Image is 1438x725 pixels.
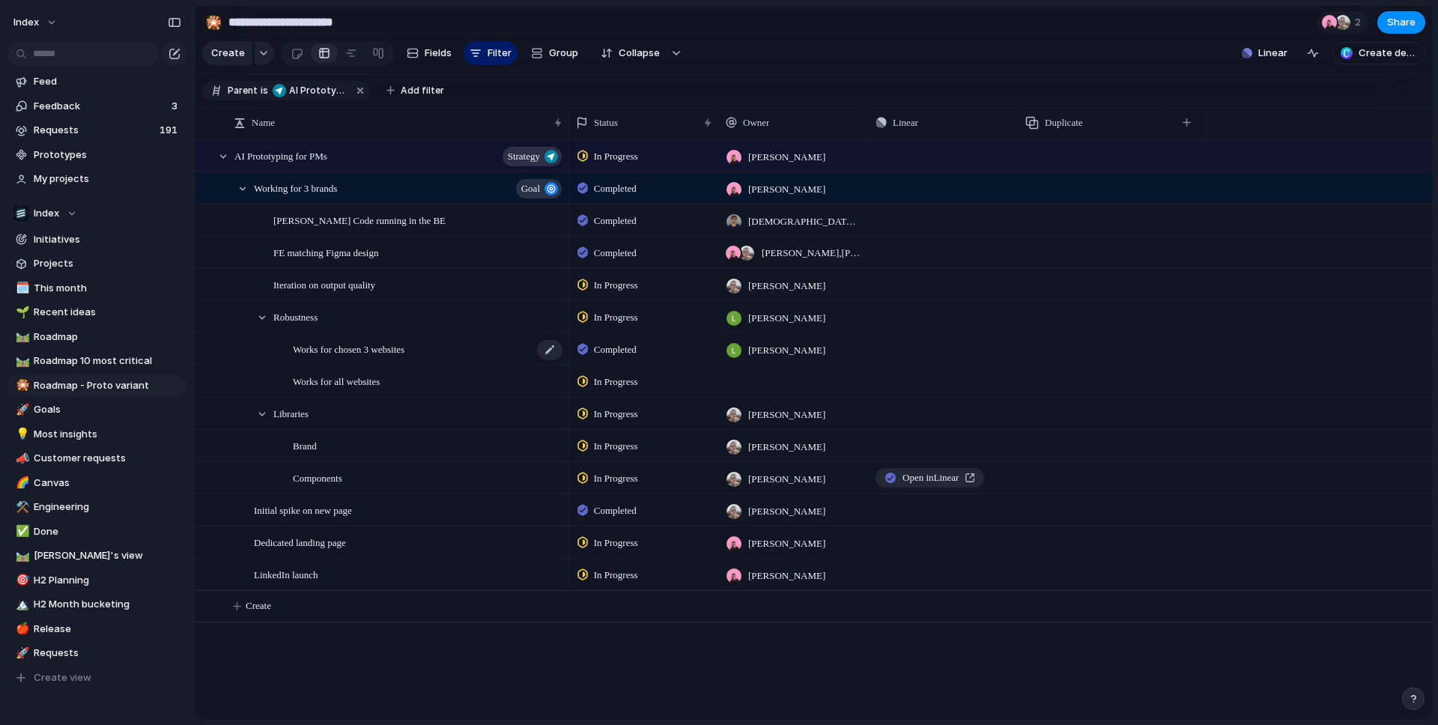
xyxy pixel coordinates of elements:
span: 2 [1355,15,1365,30]
span: [PERSON_NAME] [748,182,825,197]
span: Completed [594,246,637,261]
span: Create view [34,670,91,685]
span: H2 Planning [34,573,181,588]
div: 🛤️ [16,328,26,345]
span: Status [594,115,618,130]
span: Create deck [1359,46,1417,61]
span: Fields [425,46,452,61]
div: 🌈 [16,474,26,491]
span: Works for all websites [293,372,380,389]
span: Completed [594,342,637,357]
span: FE matching Figma design [273,243,378,261]
a: Open inLinear [876,468,984,488]
span: [DEMOGRAPHIC_DATA][PERSON_NAME] [748,214,862,229]
button: Strategy [503,147,562,166]
button: Index [7,10,65,34]
span: Filter [488,46,512,61]
span: Engineering [34,500,181,515]
a: 🌱Recent ideas [7,301,186,324]
span: Linear [1258,46,1287,61]
span: In Progress [594,374,638,389]
button: Create view [7,667,186,689]
span: Brand [293,437,317,454]
button: 🛤️ [13,354,28,368]
span: In Progress [594,536,638,550]
div: 🛤️ [16,547,26,565]
span: Index [13,15,39,30]
span: Initial spike on new page [254,501,352,518]
a: 📣Customer requests [7,447,186,470]
span: Requests [34,123,155,138]
div: 🍎Release [7,618,186,640]
span: Roadmap 10 most critical [34,354,181,368]
a: 🏔️H2 Month bucketing [7,593,186,616]
span: [PERSON_NAME] [748,536,825,551]
button: 🌈 [13,476,28,491]
span: In Progress [594,471,638,486]
span: H2 Month bucketing [34,597,181,612]
button: 🍎 [13,622,28,637]
button: Filter [464,41,518,65]
button: Linear [1236,42,1293,64]
div: 🚀 [16,645,26,662]
span: [PERSON_NAME] , [PERSON_NAME] [762,246,862,261]
button: Group [524,41,586,65]
span: AI Prototyping for PMs [273,84,348,97]
span: Completed [594,213,637,228]
span: Add filter [401,84,444,97]
span: [PERSON_NAME] [748,568,825,583]
div: 🏔️ [16,596,26,613]
button: Index [7,202,186,225]
span: In Progress [594,310,638,325]
span: Parent [228,84,258,97]
a: 🚀Requests [7,642,186,664]
span: Components [293,469,342,486]
button: 🛤️ [13,330,28,345]
button: Fields [401,41,458,65]
span: Name [252,115,275,130]
div: 🎯 [16,571,26,589]
div: 📣 [16,450,26,467]
span: Projects [34,256,181,271]
a: Feedback3 [7,95,186,118]
button: 🚀 [13,646,28,661]
span: Roadmap [34,330,181,345]
button: 🌱 [13,305,28,320]
button: 🎇 [13,378,28,393]
span: Duplicate [1045,115,1083,130]
div: ✅ [16,523,26,540]
span: Strategy [508,146,540,167]
span: Canvas [34,476,181,491]
span: [PERSON_NAME]'s view [34,548,181,563]
button: 🛤️ [13,548,28,563]
div: 🎇 [16,377,26,394]
div: 🛤️Roadmap [7,326,186,348]
a: 🎇Roadmap - Proto variant [7,374,186,397]
button: Share [1377,11,1425,34]
span: Create [246,598,271,613]
span: [PERSON_NAME] [748,472,825,487]
span: Prototypes [34,148,181,163]
span: [PERSON_NAME] [748,504,825,519]
a: ⚒️Engineering [7,496,186,518]
button: 🚀 [13,402,28,417]
span: In Progress [594,439,638,454]
span: In Progress [594,149,638,164]
button: 📣 [13,451,28,466]
div: 🚀Goals [7,398,186,421]
a: My projects [7,168,186,190]
div: 🛤️ [16,353,26,370]
div: 💡Most insights [7,423,186,446]
button: ⚒️ [13,500,28,515]
button: 💡 [13,427,28,442]
a: Requests191 [7,119,186,142]
span: Libraries [273,404,309,422]
a: 🗓️This month [7,277,186,300]
div: 🍎 [16,620,26,637]
span: Create [211,46,245,61]
span: Completed [594,181,637,196]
